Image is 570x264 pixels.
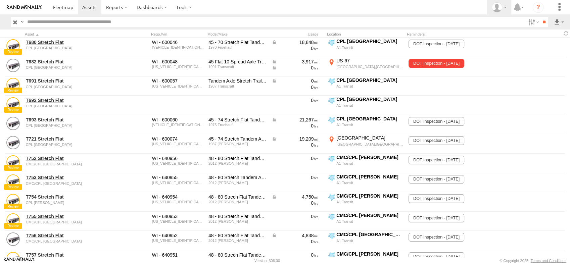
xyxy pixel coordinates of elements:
div: 1970 Fruehauf [208,45,267,49]
div: Data from Vehicle CANbus [272,78,319,84]
div: 5JYEF4824DE084674 [152,181,204,185]
label: Click to View Current Location [327,174,404,192]
label: Click to View Current Location [327,77,404,95]
div: WI - 640956 [152,155,204,161]
div: CPL [GEOGRAPHIC_DATA] [336,77,403,83]
a: T691 Stretch Flat [26,78,118,84]
a: T756 Stretch Flat [26,232,118,239]
div: [GEOGRAPHIC_DATA],[GEOGRAPHIC_DATA] [336,64,403,69]
div: WI - 640952 [152,232,204,239]
a: View Asset Details [6,39,20,53]
a: T693 Stretch Flat [26,117,118,123]
div: A1 Transit [336,200,403,204]
span: Refresh [562,30,570,37]
div: 45 - 74 Stretch Flat Tandem Axle Trailer [208,117,267,123]
div: Data from Vehicle CANbus [272,232,319,239]
a: T682 Stretch Flat [26,59,118,65]
div: 2012 Dorsey [208,181,267,185]
div: Reminders [407,32,487,37]
div: Data from Vehicle CANbus [272,65,319,71]
a: Visit our Website [4,257,35,264]
label: Click to View Current Location [327,154,404,172]
div: 1TTF45202M1036740 [152,65,204,69]
div: undefined [26,220,118,224]
div: 0 [272,155,319,161]
div: 2012 Dorsey [208,200,267,204]
a: View Asset Details [6,78,20,91]
div: CMC/CPL [GEOGRAPHIC_DATA] [336,231,403,237]
label: Click to View Current Location [327,231,404,250]
div: 1987 Transcraft [208,84,267,88]
div: 48 - 80 Stretch Flat Tandem Axle Trailer [208,155,267,161]
div: 00000000FWS676902 [152,123,204,127]
div: WI - 600057 [152,78,204,84]
div: WI - 600074 [152,136,204,142]
div: undefined [26,143,118,147]
div: 45 - 70 Stretch Flat Tandem Axle Trailer [208,39,267,45]
i: ? [533,2,543,13]
label: Search Filter Options [526,17,540,27]
a: T753 Stretch Flat [26,174,118,180]
div: undefined [26,239,118,243]
div: [GEOGRAPHIC_DATA] [336,135,403,141]
a: T755 Stretch Flat [26,213,118,219]
div: 0 [272,174,319,180]
div: 0 [272,142,319,148]
div: [GEOGRAPHIC_DATA],[GEOGRAPHIC_DATA] [336,142,403,147]
div: © Copyright 2025 - [500,259,566,263]
div: undefined [26,123,118,127]
div: undefined [26,162,118,166]
div: 00000000FWK491503 [152,45,204,49]
div: 0 [272,252,319,258]
a: T721 Stretch Flat [26,136,118,142]
div: Tandem Axle Stretch Trailer 42 ft - 65 ft [208,78,267,84]
div: Usage [271,32,324,37]
div: A1 Transit [336,103,403,108]
span: DOT Inspection - 08/01/2024 [409,59,464,68]
a: View Asset Details [6,174,20,188]
div: A1 Transit [336,45,403,50]
a: View Asset Details [6,232,20,246]
div: CPL [GEOGRAPHIC_DATA] [336,116,403,122]
div: undefined [26,201,118,205]
div: 0 [272,200,319,206]
div: 5JYEF4828DE084676 [152,219,204,223]
label: Click to View Current Location [327,116,404,134]
a: Terms and Conditions [531,259,566,263]
a: View Asset Details [6,59,20,72]
span: DOT Inspection - 02/28/2026 [409,233,464,242]
a: T754 Stretch Flat [26,194,118,200]
span: DOT Inspection - 04/30/2026 [409,40,464,48]
div: 0 [272,213,319,219]
a: View Asset Details [6,155,20,169]
div: undefined [26,85,118,89]
span: DOT Inspection - 02/28/2026 [409,156,464,164]
div: 0 [272,45,319,51]
div: A1 Transit [336,239,403,243]
div: CMC/CPL [PERSON_NAME] [336,193,403,199]
div: 2012 Dorsey [208,161,267,165]
div: A1 Transit [336,219,403,224]
div: WI - 640951 [152,252,204,258]
span: DOT Inspection - 07/31/2026 [409,194,464,203]
div: CPL [GEOGRAPHIC_DATA] [336,96,403,102]
div: 48 - 80 Stretch Flat Tandem Axle Trailer [208,232,267,239]
span: DOT Inspection - 12/31/2025 [409,252,464,261]
div: Data from Vehicle CANbus [272,59,319,65]
a: View Asset Details [6,117,20,130]
span: DOT Inspection - 04/30/2026 [409,117,464,126]
a: View Asset Details [6,213,20,227]
label: Click to View Current Location [327,135,404,153]
div: 5JYEF482XDE084677 [152,239,204,243]
div: CMC/CPL [PERSON_NAME] [336,154,403,160]
a: T757 Stretch Flat [26,252,118,258]
div: 48 - 80 Strech Flat Tandem Axle Trailer [208,252,267,258]
div: 5JYEF4826DE084675 [152,200,204,204]
div: WI - 640955 [152,174,204,180]
div: 45 - 74 Stretch Tandem Axle Trailer [208,136,267,142]
div: WI - 640954 [152,194,204,200]
div: CPL [GEOGRAPHIC_DATA] [336,38,403,44]
a: View Asset Details [6,136,20,149]
img: rand-logo.svg [7,5,42,10]
label: Click to View Current Location [327,193,404,211]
